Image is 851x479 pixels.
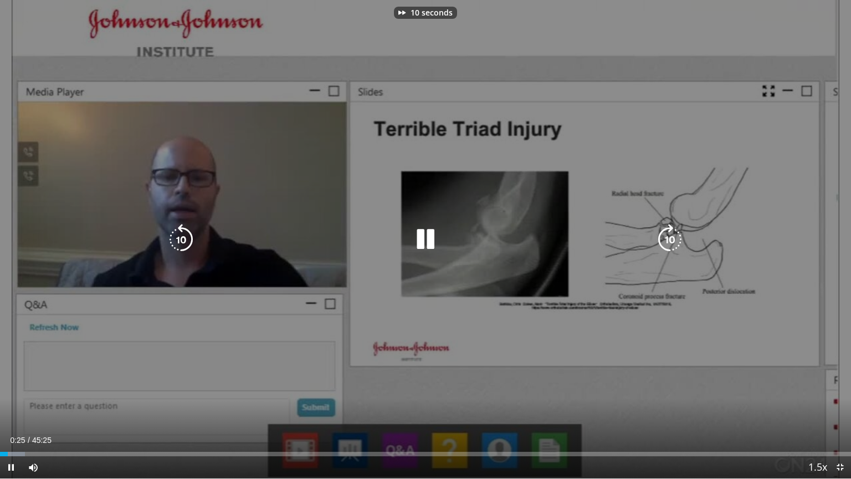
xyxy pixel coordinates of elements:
[10,436,25,445] span: 0:25
[411,9,453,17] p: 10 seconds
[829,456,851,478] button: Exit Fullscreen
[32,436,52,445] span: 45:25
[807,456,829,478] button: Playback Rate
[22,456,44,478] button: Mute
[28,436,30,445] span: /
